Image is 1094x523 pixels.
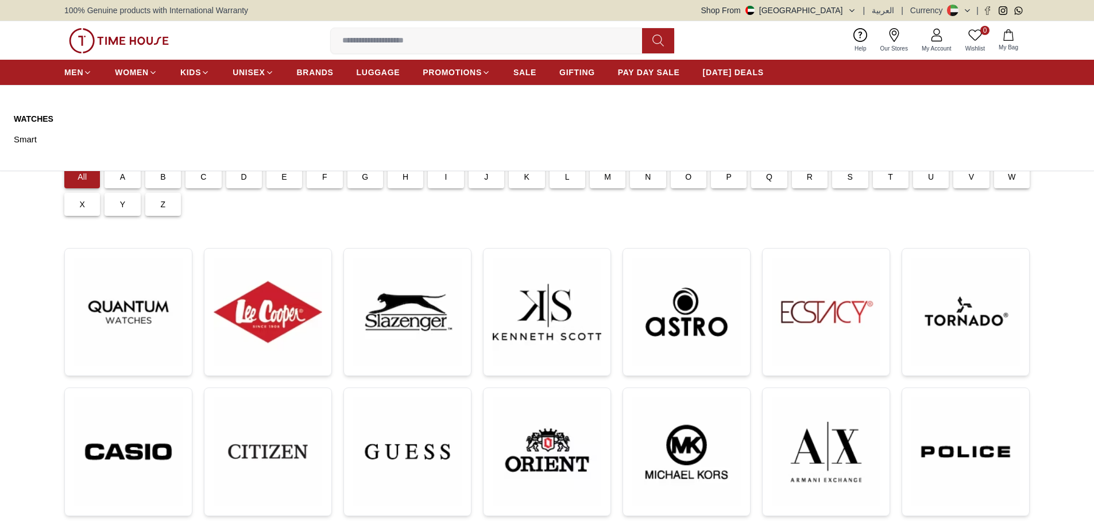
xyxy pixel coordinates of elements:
[69,28,169,53] img: ...
[911,397,1020,506] img: ...
[484,171,488,183] p: J
[524,171,530,183] p: K
[357,62,400,83] a: LUGGAGE
[766,171,772,183] p: Q
[200,171,206,183] p: C
[64,62,92,83] a: MEN
[357,67,400,78] span: LUGGAGE
[74,397,183,506] img: ...
[120,171,126,183] p: A
[1014,6,1023,15] a: Whatsapp
[876,44,913,53] span: Our Stores
[214,258,322,366] img: ...
[161,199,166,210] p: Z
[353,397,462,506] img: ...
[958,26,992,55] a: 0Wishlist
[632,397,741,506] img: ...
[297,62,334,83] a: BRANDS
[115,67,149,78] span: WOMEN
[917,44,956,53] span: My Account
[911,258,1020,366] img: ...
[74,258,183,366] img: ...
[685,171,691,183] p: O
[850,44,871,53] span: Help
[559,62,595,83] a: GIFTING
[969,171,975,183] p: V
[848,171,853,183] p: S
[160,171,166,183] p: B
[992,27,1025,54] button: My Bag
[848,26,873,55] a: Help
[807,171,813,183] p: R
[980,26,989,35] span: 0
[281,171,287,183] p: E
[772,397,880,506] img: ...
[180,62,210,83] a: KIDS
[703,62,764,83] a: [DATE] DEALS
[888,171,893,183] p: T
[493,397,601,506] img: ...
[701,5,856,16] button: Shop From[GEOGRAPHIC_DATA]
[1008,171,1015,183] p: W
[513,67,536,78] span: SALE
[297,67,334,78] span: BRANDS
[14,113,154,125] a: Watches
[233,67,265,78] span: UNISEX
[353,258,462,366] img: ...
[513,62,536,83] a: SALE
[632,258,741,366] img: ...
[872,5,894,16] button: العربية
[120,199,126,210] p: Y
[79,199,85,210] p: X
[362,171,368,183] p: G
[863,5,865,16] span: |
[745,6,755,15] img: United Arab Emirates
[910,5,948,16] div: Currency
[618,62,680,83] a: PAY DAY SALE
[322,171,327,183] p: F
[961,44,989,53] span: Wishlist
[983,6,992,15] a: Facebook
[604,171,611,183] p: M
[403,171,408,183] p: H
[772,258,880,366] img: ...
[565,171,570,183] p: L
[423,67,482,78] span: PROMOTIONS
[703,67,764,78] span: [DATE] DEALS
[78,171,87,183] p: All
[445,171,447,183] p: I
[214,397,322,506] img: ...
[493,258,601,366] img: ...
[423,62,490,83] a: PROMOTIONS
[64,67,83,78] span: MEN
[115,62,157,83] a: WOMEN
[233,62,273,83] a: UNISEX
[180,67,201,78] span: KIDS
[873,26,915,55] a: Our Stores
[241,171,247,183] p: D
[999,6,1007,15] a: Instagram
[726,171,732,183] p: P
[928,171,934,183] p: U
[994,43,1023,52] span: My Bag
[901,5,903,16] span: |
[64,5,248,16] span: 100% Genuine products with International Warranty
[645,171,651,183] p: N
[618,67,680,78] span: PAY DAY SALE
[559,67,595,78] span: GIFTING
[14,131,154,148] a: Smart
[976,5,979,16] span: |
